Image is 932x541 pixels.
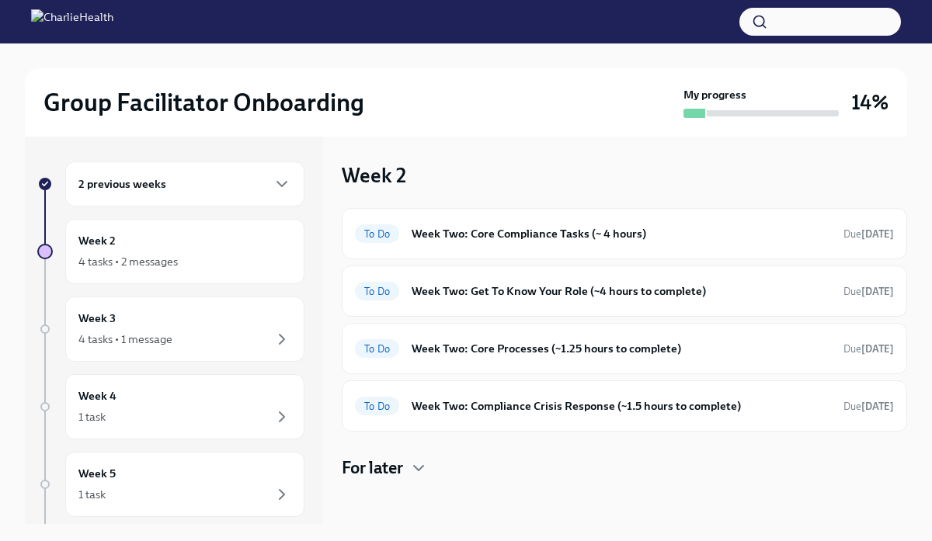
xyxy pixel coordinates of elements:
div: 1 task [78,409,106,425]
span: To Do [355,401,399,412]
h4: For later [342,456,403,480]
img: CharlieHealth [31,9,113,34]
h2: Group Facilitator Onboarding [43,87,364,118]
span: September 22nd, 2025 10:00 [843,399,894,414]
strong: [DATE] [861,401,894,412]
h6: Week 3 [78,310,116,327]
a: Week 41 task [37,374,304,439]
strong: [DATE] [861,343,894,355]
strong: My progress [683,87,746,102]
h6: Week 4 [78,387,116,404]
span: Due [843,401,894,412]
span: To Do [355,228,399,240]
span: Due [843,286,894,297]
a: To DoWeek Two: Get To Know Your Role (~4 hours to complete)Due[DATE] [355,279,894,303]
h3: Week 2 [342,161,406,189]
div: 2 previous weeks [65,161,304,206]
strong: [DATE] [861,228,894,240]
div: For later [342,456,907,480]
h6: Week 5 [78,465,116,482]
div: 4 tasks • 2 messages [78,254,178,269]
a: Week 51 task [37,452,304,517]
a: To DoWeek Two: Compliance Crisis Response (~1.5 hours to complete)Due[DATE] [355,394,894,418]
strong: [DATE] [861,286,894,297]
div: 4 tasks • 1 message [78,331,172,347]
h6: 2 previous weeks [78,175,166,192]
a: Week 34 tasks • 1 message [37,297,304,362]
span: September 22nd, 2025 10:00 [843,284,894,299]
h3: 14% [851,88,889,116]
a: Week 24 tasks • 2 messages [37,219,304,284]
span: Due [843,228,894,240]
span: September 22nd, 2025 10:00 [843,227,894,241]
span: September 22nd, 2025 10:00 [843,342,894,356]
div: 1 task [78,487,106,502]
h6: Week Two: Core Compliance Tasks (~ 4 hours) [412,225,831,242]
h6: Week Two: Get To Know Your Role (~4 hours to complete) [412,283,831,300]
span: To Do [355,286,399,297]
span: Due [843,343,894,355]
a: To DoWeek Two: Core Compliance Tasks (~ 4 hours)Due[DATE] [355,221,894,246]
h6: Week 2 [78,232,116,249]
a: To DoWeek Two: Core Processes (~1.25 hours to complete)Due[DATE] [355,336,894,361]
span: To Do [355,343,399,355]
h6: Week Two: Core Processes (~1.25 hours to complete) [412,340,831,357]
h6: Week Two: Compliance Crisis Response (~1.5 hours to complete) [412,397,831,414]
